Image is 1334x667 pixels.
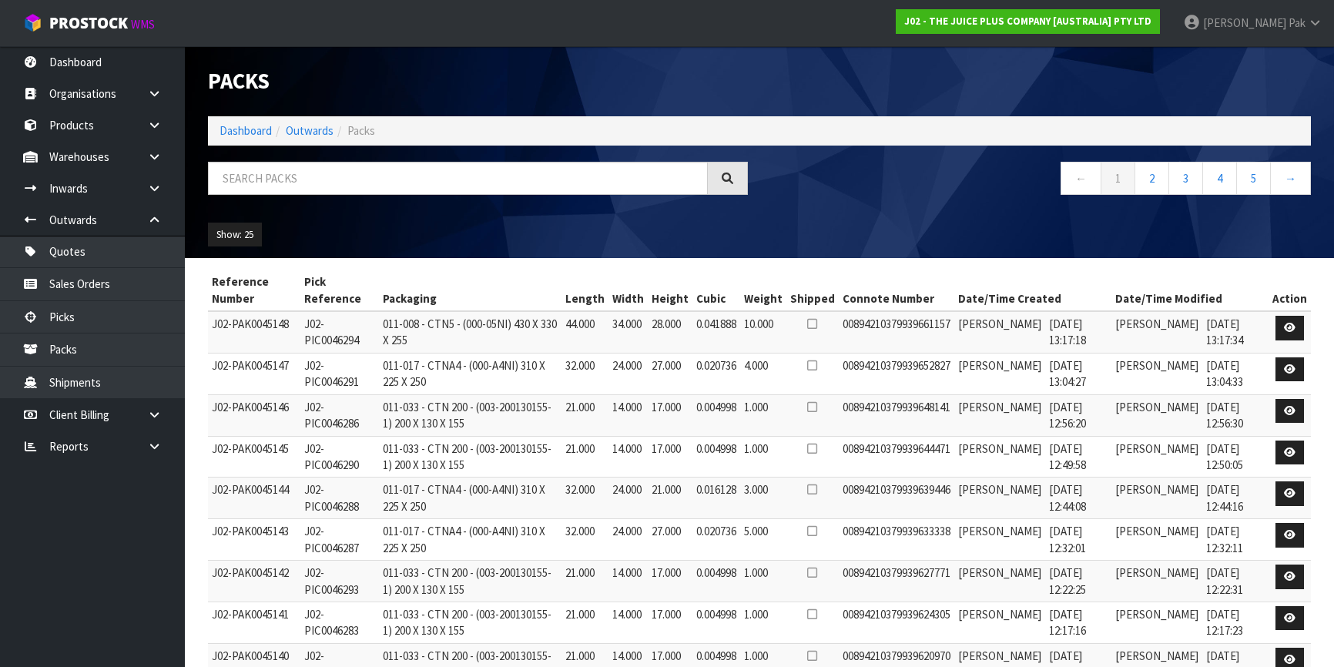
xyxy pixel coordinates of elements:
td: 44.000 [561,311,608,353]
td: J02-PAK0045146 [208,394,300,436]
td: J02-PIC0046288 [300,478,380,519]
td: 011-017 - CTNA4 - (000-A4NI) 310 X 225 X 250 [379,478,561,519]
span: ProStock [49,13,128,33]
td: 011-033 - CTN 200 - (003-200130155-1) 200 X 130 X 155 [379,436,561,478]
td: 14.000 [608,436,648,478]
th: Cubic [692,270,740,311]
td: 00894210379939624305 [839,602,954,643]
td: 14.000 [608,561,648,602]
td: 34.000 [608,311,648,353]
td: 21.000 [561,602,608,643]
td: 0.004998 [692,561,740,602]
th: Pick Reference [300,270,380,311]
button: Show: 25 [208,223,262,247]
td: [DATE] 12:44:16 [1202,478,1269,519]
th: Date/Time Modified [1111,270,1269,311]
td: 3.000 [740,478,786,519]
nav: Page navigation [771,162,1311,199]
td: [PERSON_NAME] [1111,519,1202,561]
td: J02-PAK0045141 [208,602,300,643]
th: Width [608,270,648,311]
td: 0.004998 [692,394,740,436]
td: 0.020736 [692,353,740,394]
td: [DATE] 13:04:27 [1045,353,1111,394]
td: J02-PAK0045142 [208,561,300,602]
th: Reference Number [208,270,300,311]
a: J02 - THE JUICE PLUS COMPANY [AUSTRALIA] PTY LTD [896,9,1160,34]
th: Height [648,270,692,311]
td: 24.000 [608,478,648,519]
td: 27.000 [648,519,692,561]
span: Packs [347,123,375,138]
td: [PERSON_NAME] [954,561,1045,602]
a: 4 [1202,162,1237,195]
td: [PERSON_NAME] [954,394,1045,436]
td: 32.000 [561,353,608,394]
td: J02-PAK0045148 [208,311,300,353]
td: 0.004998 [692,602,740,643]
td: [DATE] 12:17:23 [1202,602,1269,643]
th: Shipped [786,270,839,311]
td: 00894210379939639446 [839,478,954,519]
th: Weight [740,270,786,311]
td: 4.000 [740,353,786,394]
td: [PERSON_NAME] [1111,436,1202,478]
td: [PERSON_NAME] [1111,311,1202,353]
td: [PERSON_NAME] [1111,353,1202,394]
td: [PERSON_NAME] [954,353,1045,394]
td: 24.000 [608,353,648,394]
td: [DATE] 12:56:20 [1045,394,1111,436]
td: [DATE] 12:56:30 [1202,394,1269,436]
th: Action [1269,270,1311,311]
td: 00894210379939633338 [839,519,954,561]
td: 011-033 - CTN 200 - (003-200130155-1) 200 X 130 X 155 [379,602,561,643]
a: Outwards [286,123,333,138]
td: [PERSON_NAME] [954,519,1045,561]
td: [PERSON_NAME] [954,478,1045,519]
input: Search packs [208,162,708,195]
td: 32.000 [561,478,608,519]
td: [PERSON_NAME] [1111,478,1202,519]
td: [DATE] 12:44:08 [1045,478,1111,519]
td: 00894210379939652827 [839,353,954,394]
td: 00894210379939661157 [839,311,954,353]
small: WMS [131,17,155,32]
span: Pak [1289,15,1306,30]
td: J02-PIC0046294 [300,311,380,353]
td: 17.000 [648,602,692,643]
h1: Packs [208,69,748,93]
td: [PERSON_NAME] [1111,394,1202,436]
td: 00894210379939648141 [839,394,954,436]
th: Connote Number [839,270,954,311]
a: Dashboard [220,123,272,138]
td: J02-PIC0046287 [300,519,380,561]
td: 5.000 [740,519,786,561]
a: ← [1061,162,1101,195]
td: 0.020736 [692,519,740,561]
td: 10.000 [740,311,786,353]
td: 17.000 [648,561,692,602]
td: 17.000 [648,436,692,478]
span: [PERSON_NAME] [1203,15,1286,30]
td: [PERSON_NAME] [954,436,1045,478]
th: Packaging [379,270,561,311]
td: J02-PAK0045147 [208,353,300,394]
td: [DATE] 12:22:25 [1045,561,1111,602]
td: J02-PAK0045143 [208,519,300,561]
td: 17.000 [648,394,692,436]
td: J02-PIC0046293 [300,561,380,602]
td: 0.004998 [692,436,740,478]
a: 3 [1168,162,1203,195]
td: 1.000 [740,602,786,643]
td: J02-PIC0046291 [300,353,380,394]
td: [PERSON_NAME] [1111,602,1202,643]
th: Date/Time Created [954,270,1111,311]
a: 2 [1135,162,1169,195]
td: [DATE] 12:22:31 [1202,561,1269,602]
td: 0.016128 [692,478,740,519]
td: [DATE] 12:32:01 [1045,519,1111,561]
td: 32.000 [561,519,608,561]
td: 0.041888 [692,311,740,353]
td: [DATE] 12:49:58 [1045,436,1111,478]
td: 011-017 - CTNA4 - (000-A4NI) 310 X 225 X 250 [379,519,561,561]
